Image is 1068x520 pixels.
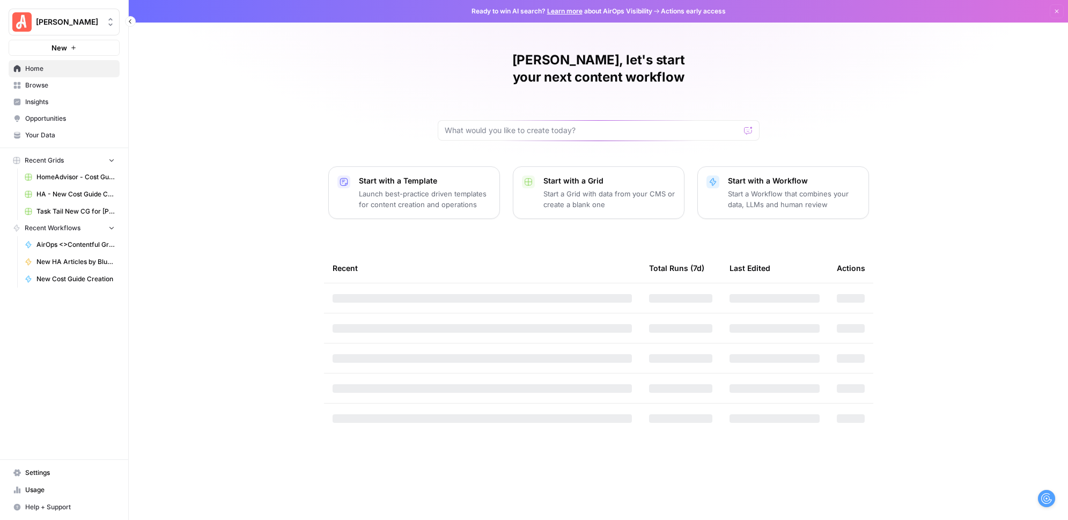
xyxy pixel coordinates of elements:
[25,130,115,140] span: Your Data
[547,7,583,15] a: Learn more
[20,169,120,186] a: HomeAdvisor - Cost Guide Updates
[36,172,115,182] span: HomeAdvisor - Cost Guide Updates
[728,188,860,210] p: Start a Workflow that combines your data, LLMs and human review
[9,110,120,127] a: Opportunities
[36,17,101,27] span: [PERSON_NAME]
[730,253,770,283] div: Last Edited
[9,220,120,236] button: Recent Workflows
[20,236,120,253] a: AirOps <>Contentful Grouped Answers per Question
[513,166,684,219] button: Start with a GridStart a Grid with data from your CMS or create a blank one
[20,270,120,288] a: New Cost Guide Creation
[728,175,860,186] p: Start with a Workflow
[12,12,32,32] img: Angi Logo
[649,253,704,283] div: Total Runs (7d)
[438,52,760,86] h1: [PERSON_NAME], let's start your next content workflow
[25,114,115,123] span: Opportunities
[333,253,632,283] div: Recent
[9,127,120,144] a: Your Data
[20,203,120,220] a: Task Tail New CG for [PERSON_NAME] Grid
[543,175,675,186] p: Start with a Grid
[51,42,67,53] span: New
[359,175,491,186] p: Start with a Template
[9,93,120,111] a: Insights
[543,188,675,210] p: Start a Grid with data from your CMS or create a blank one
[837,253,865,283] div: Actions
[25,64,115,74] span: Home
[36,257,115,267] span: New HA Articles by Blueprint
[9,60,120,77] a: Home
[445,125,740,136] input: What would you like to create today?
[359,188,491,210] p: Launch best-practice driven templates for content creation and operations
[9,481,120,499] a: Usage
[25,223,80,233] span: Recent Workflows
[9,9,120,35] button: Workspace: Angi
[25,97,115,107] span: Insights
[9,152,120,169] button: Recent Grids
[328,166,500,219] button: Start with a TemplateLaunch best-practice driven templates for content creation and operations
[20,253,120,270] a: New HA Articles by Blueprint
[36,207,115,216] span: Task Tail New CG for [PERSON_NAME] Grid
[25,502,115,512] span: Help + Support
[9,499,120,516] button: Help + Support
[661,6,726,16] span: Actions early access
[36,274,115,284] span: New Cost Guide Creation
[697,166,869,219] button: Start with a WorkflowStart a Workflow that combines your data, LLMs and human review
[25,485,115,495] span: Usage
[36,240,115,250] span: AirOps <>Contentful Grouped Answers per Question
[36,189,115,199] span: HA - New Cost Guide Creation Grid
[472,6,652,16] span: Ready to win AI search? about AirOps Visibility
[20,186,120,203] a: HA - New Cost Guide Creation Grid
[9,77,120,94] a: Browse
[25,80,115,90] span: Browse
[9,40,120,56] button: New
[25,468,115,478] span: Settings
[25,156,64,165] span: Recent Grids
[9,464,120,481] a: Settings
